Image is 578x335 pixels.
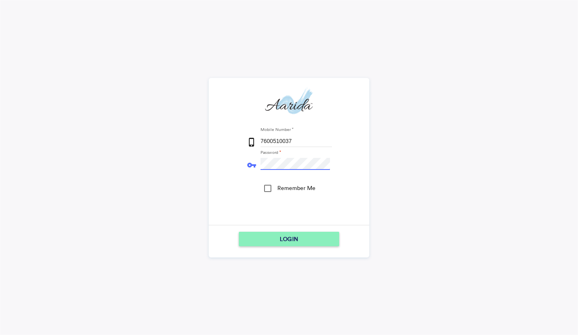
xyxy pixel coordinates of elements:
img: aarida-optimized.png [265,87,313,117]
div: Remember Me [277,184,315,192]
span: LOGIN [280,232,298,246]
md-icon: vpn_key [247,160,256,170]
md-checkbox: Remember Me [263,180,315,199]
button: LOGIN [239,232,339,246]
md-icon: phone_iphone [247,137,256,147]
